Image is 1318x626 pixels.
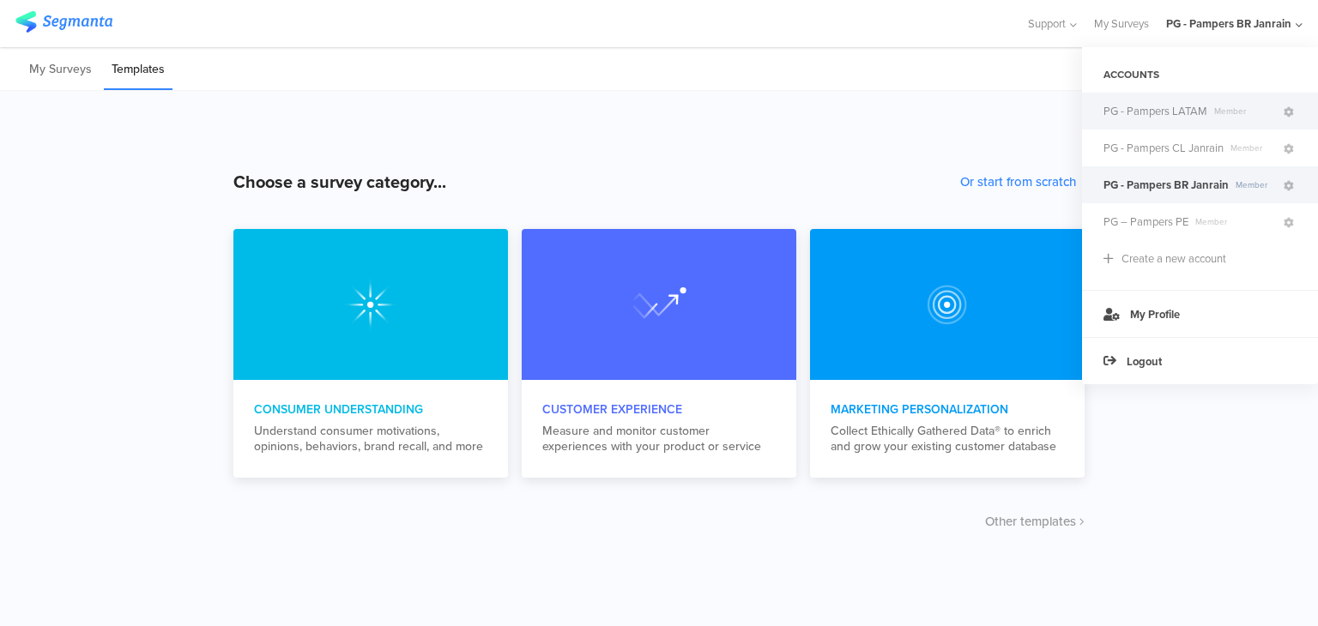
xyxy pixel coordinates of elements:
div: Create a new account [1122,250,1226,267]
li: My Surveys [21,50,100,90]
img: customer_experience.svg [920,277,975,332]
span: Member [1229,178,1281,191]
span: PG - Pampers CL Janrain [1103,140,1224,156]
img: segmanta logo [15,11,112,33]
span: Logout [1127,353,1162,370]
img: consumer_understanding.svg [343,277,398,332]
span: PG - Pampers BR Janrain [1103,177,1229,193]
div: Marketing Personalization [831,400,1064,418]
li: Templates [104,50,172,90]
div: Consumer Understanding [254,400,487,418]
span: Member [1188,215,1281,228]
span: Other templates [985,512,1076,531]
span: Support [1028,15,1066,32]
span: PG – Pampers PE [1103,214,1188,230]
a: My Profile [1082,290,1318,337]
button: Other templates [985,512,1085,531]
span: Member [1207,105,1281,117]
span: Member [1224,141,1281,154]
div: PG - Pampers BR Janrain [1166,15,1291,32]
div: Collect Ethically Gathered Data® to enrich and grow your existing customer database [831,424,1064,454]
div: Choose a survey category... [233,169,446,195]
div: Understand consumer motivations, opinions, behaviors, brand recall, and more [254,424,487,454]
span: My Profile [1130,306,1180,322]
button: Or start from scratch [960,172,1076,191]
div: Customer Experience [542,400,776,418]
div: ACCOUNTS [1082,60,1318,89]
div: Measure and monitor customer experiences with your product or service [542,424,776,454]
img: marketing_personalization.svg [632,277,686,332]
span: PG - Pampers LATAM [1103,103,1207,119]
